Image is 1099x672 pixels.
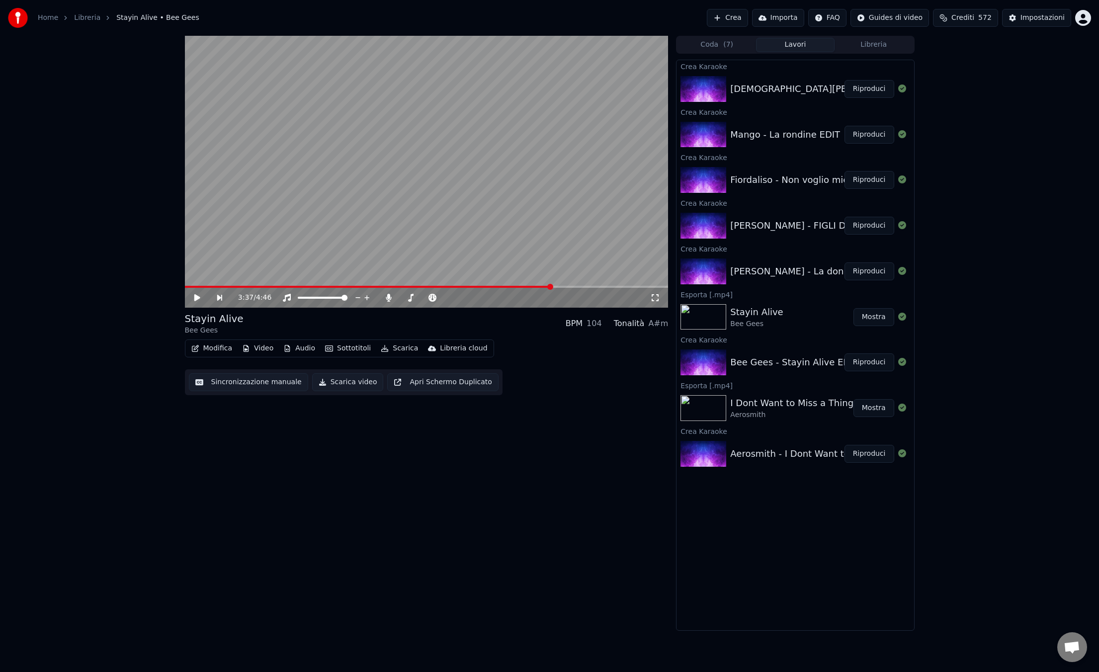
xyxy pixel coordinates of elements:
[256,293,271,303] span: 4:46
[845,217,894,235] button: Riproduci
[38,13,58,23] a: Home
[238,341,277,355] button: Video
[730,305,783,319] div: Stayin Alive
[730,447,908,461] div: Aerosmith - I Dont Want to Miss a Thing
[587,318,602,330] div: 104
[845,445,894,463] button: Riproduci
[1020,13,1065,23] div: Impostazioni
[189,373,308,391] button: Sincronizzazione manuale
[853,399,894,417] button: Mostra
[730,173,910,187] div: Fiordaliso - Non voglio mica la luna EDIT
[707,9,748,27] button: Crea
[730,396,853,410] div: I Dont Want to Miss a Thing
[730,219,902,233] div: [PERSON_NAME] - FIGLI DELLE STELLE
[387,373,498,391] button: Apri Schermo Duplicato
[185,312,244,326] div: Stayin Alive
[74,13,100,23] a: Libreria
[723,40,733,50] span: ( 7 )
[845,262,894,280] button: Riproduci
[38,13,199,23] nav: breadcrumb
[730,410,853,420] div: Aerosmith
[677,38,756,52] button: Coda
[116,13,199,23] span: Stayin Alive • Bee Gees
[185,326,244,336] div: Bee Gees
[676,197,914,209] div: Crea Karaoke
[752,9,804,27] button: Importa
[676,243,914,254] div: Crea Karaoke
[440,343,487,353] div: Libreria cloud
[756,38,835,52] button: Lavori
[978,13,992,23] span: 572
[835,38,913,52] button: Libreria
[377,341,422,355] button: Scarica
[845,80,894,98] button: Riproduci
[676,379,914,391] div: Esporta [.mp4]
[730,264,896,278] div: [PERSON_NAME] - La donna cannone
[730,355,858,369] div: Bee Gees - Stayin Alive EDIT
[312,373,384,391] button: Scarica video
[676,106,914,118] div: Crea Karaoke
[238,293,262,303] div: /
[676,151,914,163] div: Crea Karaoke
[730,128,840,142] div: Mango - La rondine EDIT
[187,341,237,355] button: Modifica
[845,171,894,189] button: Riproduci
[845,126,894,144] button: Riproduci
[951,13,974,23] span: Crediti
[676,288,914,300] div: Esporta [.mp4]
[808,9,846,27] button: FAQ
[850,9,929,27] button: Guides di video
[676,60,914,72] div: Crea Karaoke
[1057,632,1087,662] div: Aprire la chat
[933,9,998,27] button: Crediti572
[730,319,783,329] div: Bee Gees
[321,341,375,355] button: Sottotitoli
[8,8,28,28] img: youka
[238,293,254,303] span: 3:37
[676,425,914,437] div: Crea Karaoke
[1002,9,1071,27] button: Impostazioni
[676,334,914,345] div: Crea Karaoke
[279,341,319,355] button: Audio
[566,318,583,330] div: BPM
[648,318,668,330] div: A#m
[730,82,952,96] div: [DEMOGRAPHIC_DATA][PERSON_NAME], - Shallow
[845,353,894,371] button: Riproduci
[853,308,894,326] button: Mostra
[614,318,645,330] div: Tonalità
